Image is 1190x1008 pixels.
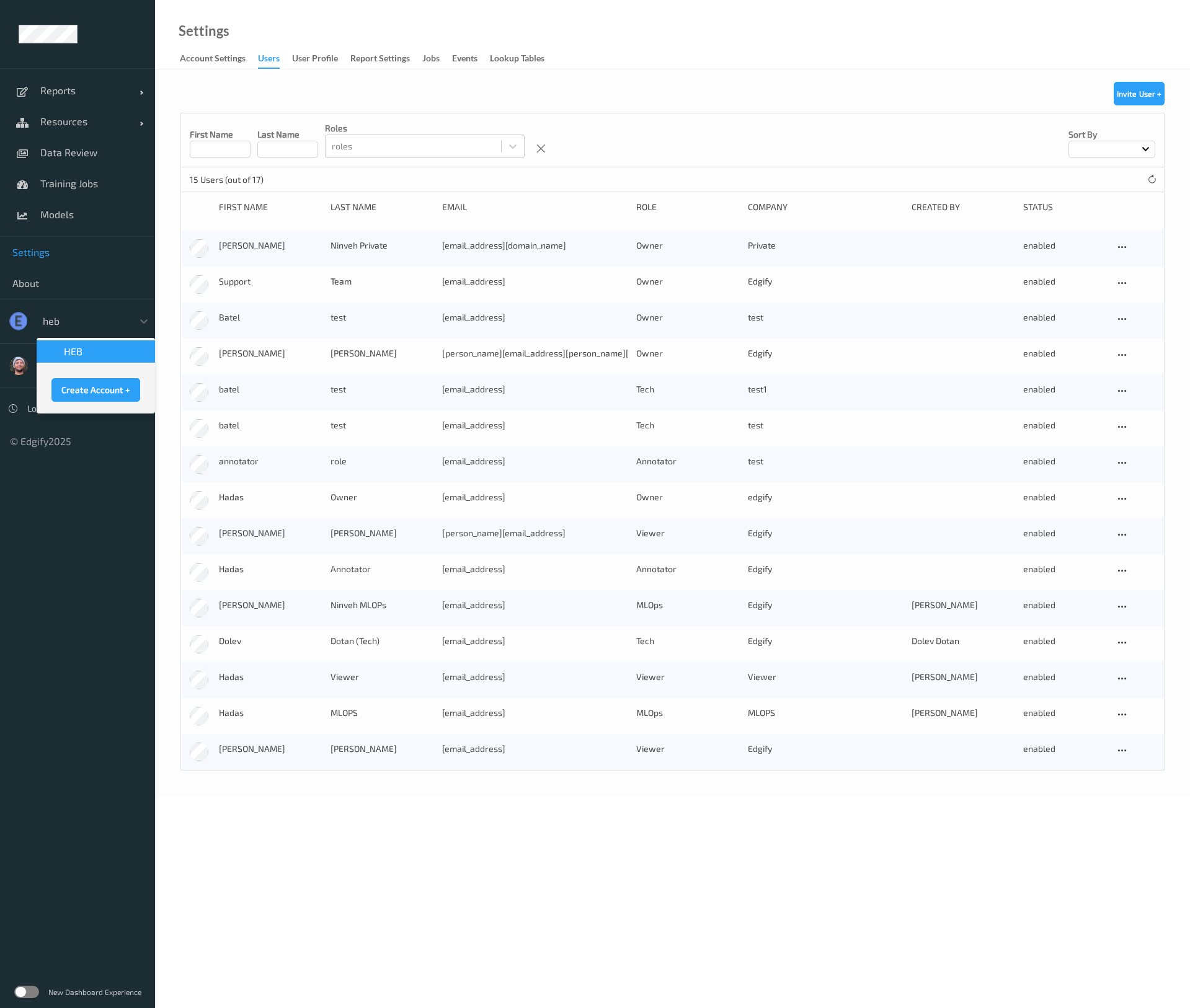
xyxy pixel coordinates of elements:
[490,50,557,68] a: Lookup Tables
[331,383,433,396] div: test
[331,275,433,288] div: Team
[219,707,322,719] div: Hadas
[748,239,902,252] div: Private
[331,671,433,683] div: Viewer
[1023,671,1106,683] div: enabled
[636,239,739,252] div: Owner
[748,671,902,683] div: Viewer
[219,419,322,431] div: batel
[257,128,318,141] p: Last Name
[442,563,628,575] div: [EMAIL_ADDRESS]
[219,563,322,575] div: Hadas
[331,419,433,431] div: test
[422,52,440,68] div: Jobs
[636,347,739,360] div: Owner
[180,52,246,68] div: Account Settings
[331,455,433,467] div: role
[442,347,628,360] div: [PERSON_NAME][EMAIL_ADDRESS][PERSON_NAME][DOMAIN_NAME]
[331,635,433,647] div: Dotan (Tech)
[1023,635,1106,647] div: enabled
[1023,743,1106,755] div: enabled
[748,527,902,539] div: Edgify
[636,275,739,288] div: Owner
[442,419,628,431] div: [EMAIL_ADDRESS]
[1023,275,1106,288] div: enabled
[219,347,322,360] div: [PERSON_NAME]
[748,635,902,647] div: Edgify
[442,599,628,611] div: [EMAIL_ADDRESS]
[219,383,322,396] div: batel
[219,671,322,683] div: Hadas
[219,599,322,611] div: [PERSON_NAME]
[1023,419,1106,431] div: enabled
[442,671,628,683] div: [EMAIL_ADDRESS]
[748,419,902,431] div: test
[422,50,452,68] a: Jobs
[179,25,229,37] a: Settings
[442,635,628,647] div: [EMAIL_ADDRESS]
[219,239,322,252] div: [PERSON_NAME]
[636,707,739,719] div: MLOps
[748,743,902,755] div: Edgify
[1023,491,1106,503] div: enabled
[636,311,739,324] div: Owner
[442,311,628,324] div: [EMAIL_ADDRESS]
[748,383,902,396] div: test1
[1023,239,1106,252] div: enabled
[1114,82,1165,105] button: Invite User +
[1023,563,1106,575] div: enabled
[748,201,902,213] div: Company
[292,50,350,68] a: User Profile
[636,635,739,647] div: Tech
[912,707,1015,719] div: [PERSON_NAME]
[292,52,338,68] div: User Profile
[219,311,322,324] div: Batel
[636,491,739,503] div: Owner
[219,275,322,288] div: Support
[748,347,902,360] div: Edgify
[180,50,258,68] a: Account Settings
[912,201,1015,213] div: Created By
[636,527,739,539] div: Viewer
[490,52,544,68] div: Lookup Tables
[331,347,433,360] div: [PERSON_NAME]
[912,635,1015,647] div: Dolev Dotan
[331,201,433,213] div: Last Name
[331,311,433,324] div: test
[636,599,739,611] div: MLOps
[1023,455,1106,467] div: enabled
[219,201,322,213] div: First Name
[331,491,433,503] div: Owner
[442,743,628,755] div: [EMAIL_ADDRESS]
[442,707,628,719] div: [EMAIL_ADDRESS]
[1068,128,1155,141] p: Sort by
[258,50,292,69] a: users
[190,174,283,186] p: 15 Users (out of 17)
[912,671,1015,683] div: [PERSON_NAME]
[258,52,280,69] div: users
[442,201,628,213] div: Email
[219,743,322,755] div: [PERSON_NAME]
[331,707,433,719] div: MLOPS
[636,419,739,431] div: Tech
[748,707,902,719] div: MLOPS
[1023,311,1106,324] div: enabled
[219,527,322,539] div: [PERSON_NAME]
[331,239,433,252] div: Ninveh Private
[748,455,902,467] div: test
[912,599,1015,611] div: [PERSON_NAME]
[219,455,322,467] div: annotator
[748,563,902,575] div: Edgify
[1023,383,1106,396] div: enabled
[748,599,902,611] div: Edgify
[442,275,628,288] div: [EMAIL_ADDRESS]
[442,527,628,539] div: [PERSON_NAME][EMAIL_ADDRESS]
[1023,599,1106,611] div: enabled
[219,635,322,647] div: Dolev
[331,743,433,755] div: [PERSON_NAME]
[350,50,422,68] a: Report Settings
[190,128,251,141] p: First Name
[442,383,628,396] div: [EMAIL_ADDRESS]
[748,491,902,503] div: edgify
[442,491,628,503] div: [EMAIL_ADDRESS]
